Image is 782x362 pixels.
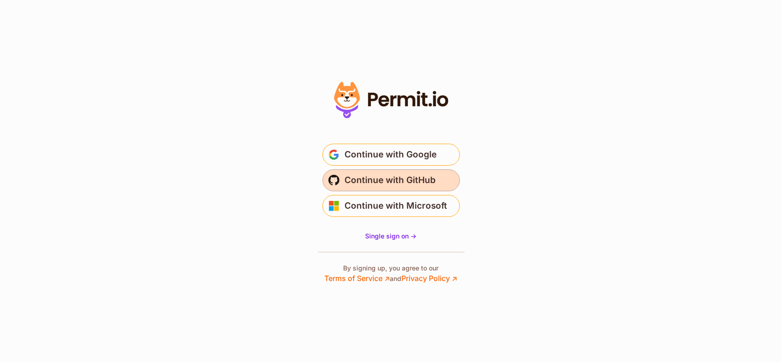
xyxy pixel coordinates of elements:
button: Continue with GitHub [323,169,460,191]
span: Continue with Google [345,147,437,162]
a: Privacy Policy ↗ [402,274,458,283]
button: Continue with Google [323,144,460,166]
button: Continue with Microsoft [323,195,460,217]
span: Continue with Microsoft [345,199,448,213]
span: Continue with GitHub [345,173,436,188]
a: Terms of Service ↗ [325,274,390,283]
p: By signing up, you agree to our and [325,264,458,284]
a: Single sign on -> [366,232,417,241]
span: Single sign on -> [366,232,417,240]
